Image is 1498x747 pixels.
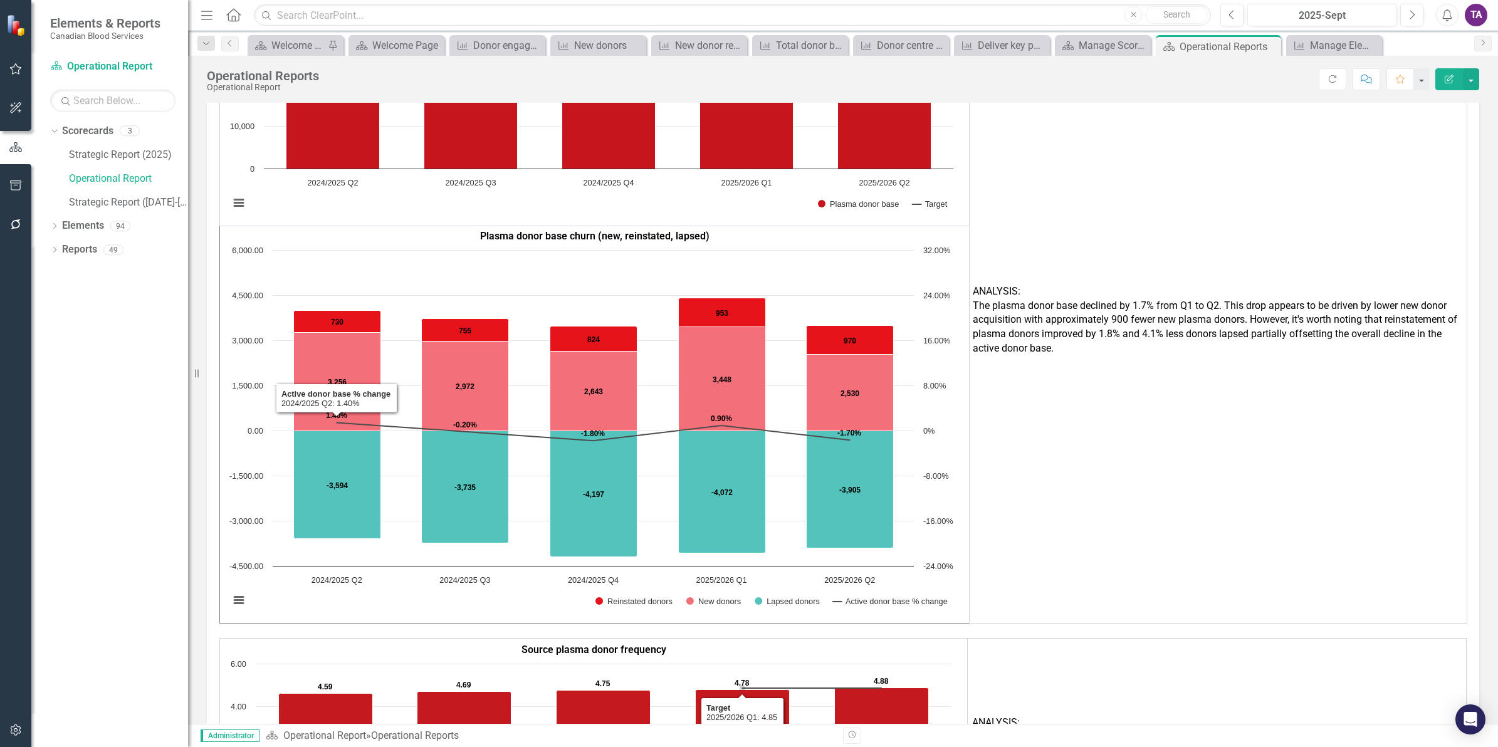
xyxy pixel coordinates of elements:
[230,194,248,212] button: View chart menu, Chart
[1465,4,1487,26] button: TA
[229,516,263,526] text: -3,000.00
[327,481,348,490] text: -3,594
[587,335,600,344] text: 824
[521,644,666,656] strong: Source plasma donor frequency
[550,431,637,557] path: 2024/2025 Q4, -4,197. Lapsed donors.
[698,597,741,606] text: New donors
[877,38,946,53] div: Donor centre project milestones completion status
[312,575,362,585] text: 2024/2025 Q2
[454,483,476,492] text: -3,735
[5,13,29,37] img: ClearPoint Strategy
[1310,38,1379,53] div: Manage Elements
[716,309,728,318] text: 953
[833,597,948,606] button: Show Active donor base % change
[223,244,960,620] svg: Interactive chart
[874,677,889,686] text: 4.88
[1145,6,1208,24] button: Search
[679,298,766,327] path: 2025/2026 Q1, 953. Reinstated donors.
[232,381,263,390] text: 1,500.00
[294,327,894,431] g: New donors, series 2 of 4. Bar series with 5 bars. Y axis, values.
[480,230,710,242] strong: Plasma donor base churn (new, reinstated, lapsed)
[50,31,160,41] small: Canadian Blood Services
[456,681,471,689] text: 4.69
[62,219,104,233] a: Elements
[595,679,610,688] text: 4.75
[232,336,263,345] text: 3,000.00
[231,702,246,711] text: 4.00
[574,38,643,53] div: New donors
[844,337,856,345] text: 970
[294,298,894,355] g: Reinstated donors, series 1 of 4. Bar series with 5 bars. Y axis, values.
[286,56,380,169] path: 2024/2025 Q2, 26,461. Plasma donor base .
[372,38,441,53] div: Welcome Page
[230,592,248,609] button: View chart menu, Chart
[740,686,745,691] path: 2025/2026 Q1, 4.85. Target.
[841,389,859,398] text: 2,530
[776,38,845,53] div: Total donor base size
[207,83,319,92] div: Operational Report
[294,431,381,539] path: 2024/2025 Q2, -3,594. Lapsed donors.
[846,597,948,606] text: Active donor base % change
[294,333,381,431] path: 2024/2025 Q2, 3,256. New donors.
[459,326,471,335] text: 755
[120,126,140,137] div: 3
[424,56,518,169] path: 2024/2025 Q3, 26,414. Plasma donor base .
[1163,9,1190,19] span: Search
[473,38,542,53] div: Donor engagement modernization (DEM)
[856,38,946,53] a: Donor centre project milestones completion status
[767,597,820,606] text: Lapsed donors
[679,431,766,553] path: 2025/2026 Q1, -4,072. Lapsed donors.
[422,431,509,543] path: 2024/2025 Q3, -3,735. Lapsed donors.
[328,378,347,387] text: 3,256
[830,199,899,209] text: Plasma donor base
[923,246,950,255] text: 32.00%
[607,597,673,606] text: Reinstated donors
[248,426,263,436] text: 0.00
[923,562,953,571] text: -24.00%
[266,729,834,743] div: »
[583,178,634,187] text: 2024/2025 Q4
[50,60,175,74] a: Operational Report
[318,682,333,691] text: 4.59
[62,243,97,257] a: Reports
[679,327,766,431] path: 2025/2026 Q1, 3,448. New donors.
[422,319,509,342] path: 2024/2025 Q3, 755. Reinstated donors.
[325,685,884,691] g: Target, series 2 of 2. Line with 5 data points.
[1247,4,1397,26] button: 2025-Sept
[231,659,246,669] text: 6.00
[62,124,113,138] a: Scorecards
[1079,38,1148,53] div: Manage Scorecards
[584,387,603,396] text: 2,643
[232,246,263,255] text: 6,000.00
[207,69,319,83] div: Operational Reports
[103,244,123,255] div: 49
[326,411,347,420] text: 1.40%
[923,471,949,481] text: -8.00%
[859,178,909,187] text: 2025/2026 Q2
[807,431,894,548] path: 2025/2026 Q2, -3,905. Lapsed donors.
[453,38,542,53] a: Donor engagement modernization (DEM)
[1058,38,1148,53] a: Manage Scorecards
[69,196,188,210] a: Strategic Report ([DATE]-[DATE]) (Archive)
[69,148,188,162] a: Strategic Report (2025)
[807,355,894,431] path: 2025/2026 Q2, 2,530. New donors.
[925,199,948,209] text: Target
[422,342,509,431] path: 2024/2025 Q3, 2,972. New donors.
[223,34,966,222] div: Chart. Highcharts interactive chart.
[1455,704,1485,734] div: Open Intercom Messenger
[713,375,731,384] text: 3,448
[923,291,950,300] text: 24.00%
[223,34,960,222] svg: Interactive chart
[923,381,946,390] text: 8.00%
[331,318,343,326] text: 730
[686,597,741,606] button: Show New donors
[294,311,381,333] path: 2024/2025 Q2, 730. Reinstated donors.
[251,38,325,53] a: Welcome Page
[254,4,1211,26] input: Search ClearPoint...
[583,490,604,499] text: -4,197
[711,414,732,423] text: 0.90%
[445,178,496,187] text: 2024/2025 Q3
[581,429,605,438] text: -1.80%
[923,336,950,345] text: 16.00%
[923,426,935,436] text: 0%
